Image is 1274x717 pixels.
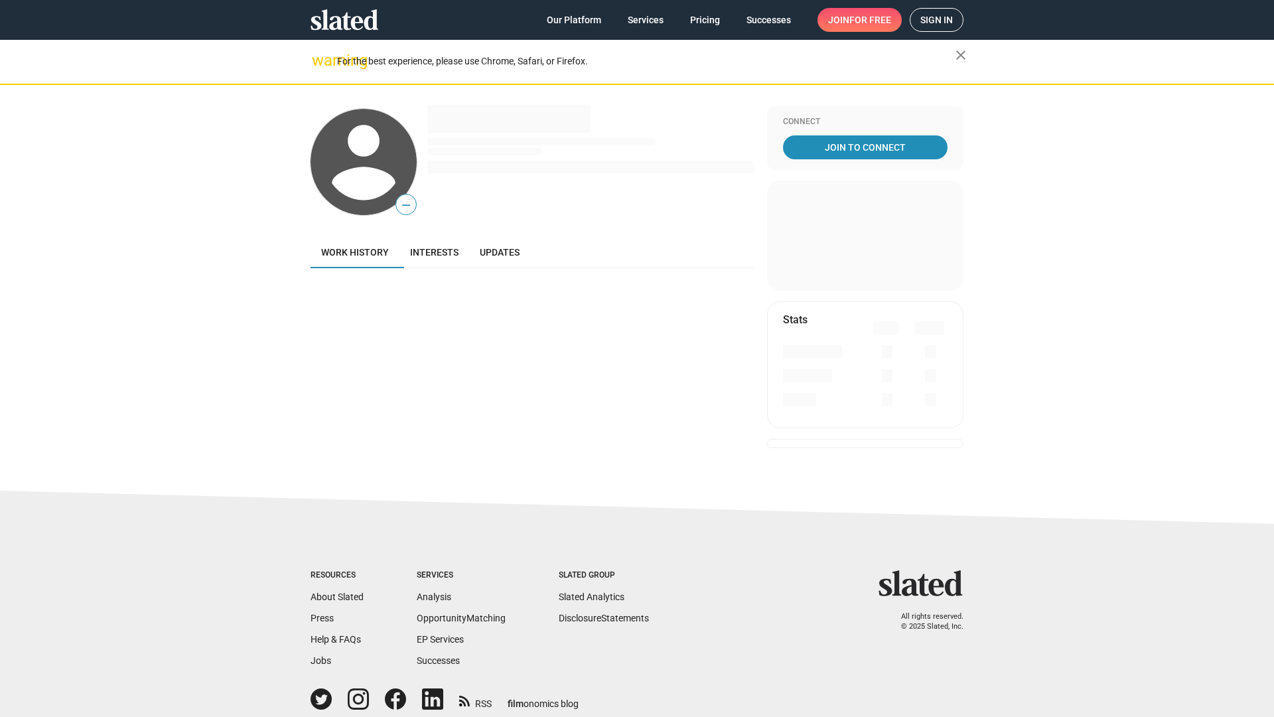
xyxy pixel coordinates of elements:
p: All rights reserved. © 2025 Slated, Inc. [887,612,963,631]
span: Updates [480,247,520,258]
a: EP Services [417,634,464,645]
a: Help & FAQs [311,634,361,645]
span: Services [628,8,664,32]
a: RSS [459,690,492,710]
span: Join To Connect [786,135,945,159]
span: Sign in [920,9,953,31]
mat-card-title: Stats [783,313,808,327]
a: Analysis [417,592,451,602]
mat-icon: warning [312,52,328,68]
a: Successes [736,8,802,32]
a: Jobs [311,655,331,666]
a: Pricing [679,8,731,32]
div: Slated Group [559,570,649,581]
span: film [508,698,524,709]
a: Our Platform [536,8,612,32]
a: Joinfor free [817,8,902,32]
a: About Slated [311,592,364,602]
a: Interests [399,236,469,268]
div: Resources [311,570,364,581]
span: Interests [410,247,459,258]
span: Successes [746,8,791,32]
div: Connect [783,117,948,127]
a: Sign in [910,8,963,32]
span: Our Platform [547,8,601,32]
div: For the best experience, please use Chrome, Safari, or Firefox. [337,52,955,70]
span: Pricing [690,8,720,32]
div: Services [417,570,506,581]
a: Successes [417,655,460,666]
span: Work history [321,247,389,258]
a: filmonomics blog [508,687,579,710]
a: Slated Analytics [559,592,624,602]
mat-icon: close [953,47,969,63]
a: Updates [469,236,530,268]
a: OpportunityMatching [417,613,506,623]
span: for free [849,8,891,32]
a: Press [311,613,334,623]
a: Work history [311,236,399,268]
span: Join [828,8,891,32]
a: Join To Connect [783,135,948,159]
a: Services [617,8,674,32]
span: — [396,197,416,214]
a: DisclosureStatements [559,613,649,623]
